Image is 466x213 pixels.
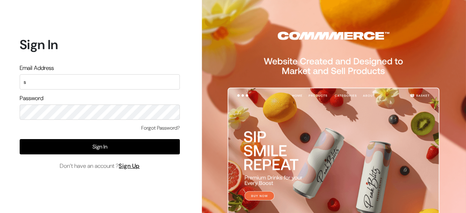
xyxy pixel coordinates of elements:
span: Don’t have an account ? [60,162,140,170]
button: Sign In [20,139,180,154]
label: Password [20,94,43,103]
a: Forgot Password? [141,124,180,132]
a: Sign Up [119,162,140,170]
h1: Sign In [20,37,180,52]
label: Email Address [20,64,54,72]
